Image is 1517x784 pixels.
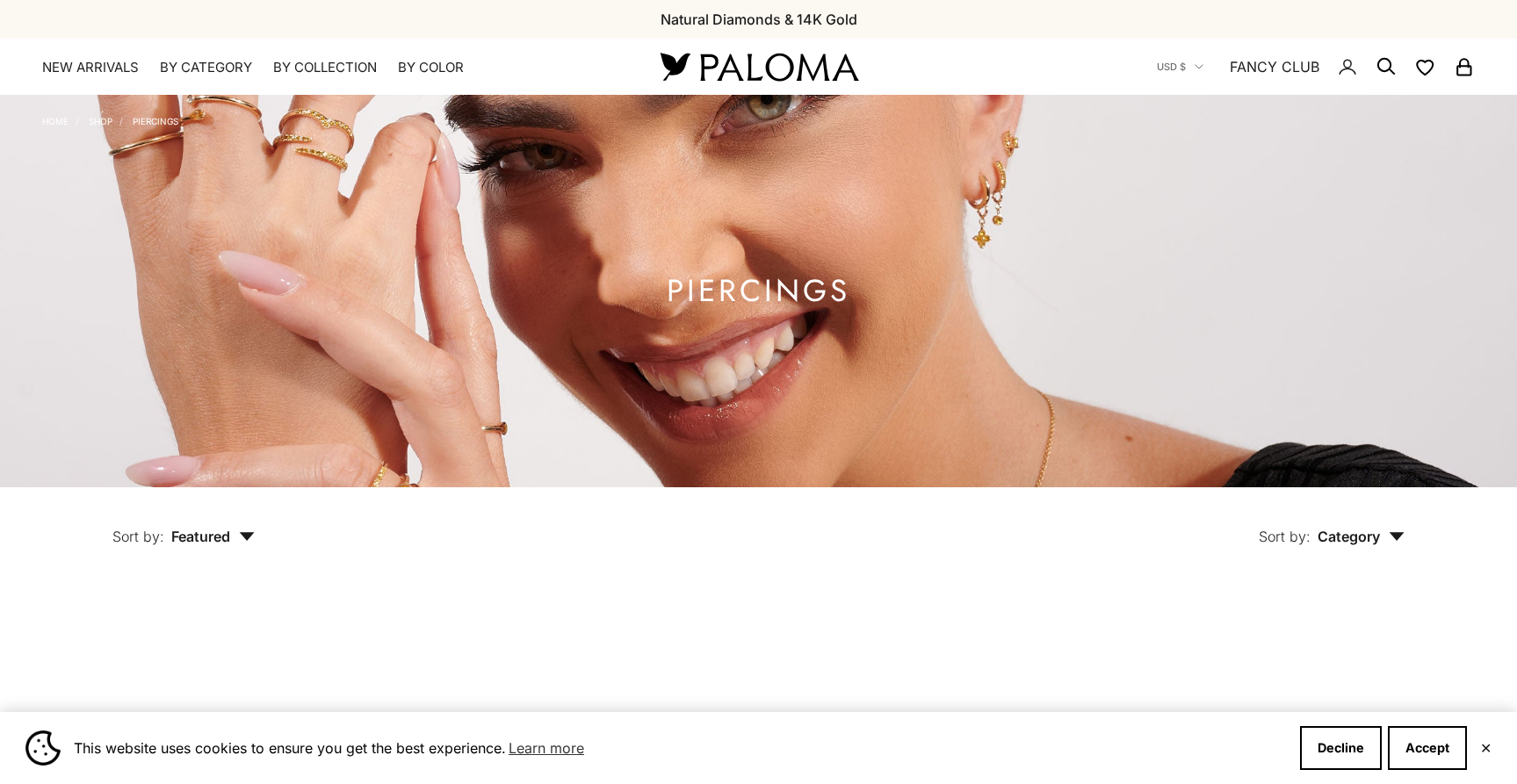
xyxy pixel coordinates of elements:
span: Category [1318,528,1405,545]
a: NEW ARRIVALS [42,59,139,76]
button: Close [1480,743,1492,753]
span: This website uses cookies to ensure you get the best experience. [74,735,1286,761]
span: Sort by: [112,528,164,545]
button: USD $ [1157,59,1203,75]
button: Decline [1300,726,1382,770]
p: Natural Diamonds & 14K Gold [661,8,857,31]
a: Shop [89,116,112,126]
h1: Piercings [667,280,850,302]
nav: Breadcrumb [42,112,178,126]
button: Sort by: Category [1218,487,1445,561]
summary: By Category [160,59,252,76]
img: Cookie banner [25,730,61,766]
button: Accept [1388,726,1467,770]
span: Featured [171,528,255,545]
nav: Secondary navigation [1157,39,1475,95]
summary: By Collection [273,59,377,76]
summary: By Color [398,59,464,76]
a: Learn more [506,735,587,761]
span: Sort by: [1259,528,1311,545]
a: FANCY CLUB [1230,55,1319,78]
button: Sort by: Featured [72,487,295,561]
a: Piercings [133,116,178,126]
nav: Primary navigation [42,59,618,76]
span: USD $ [1157,59,1186,75]
a: Home [42,116,69,126]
